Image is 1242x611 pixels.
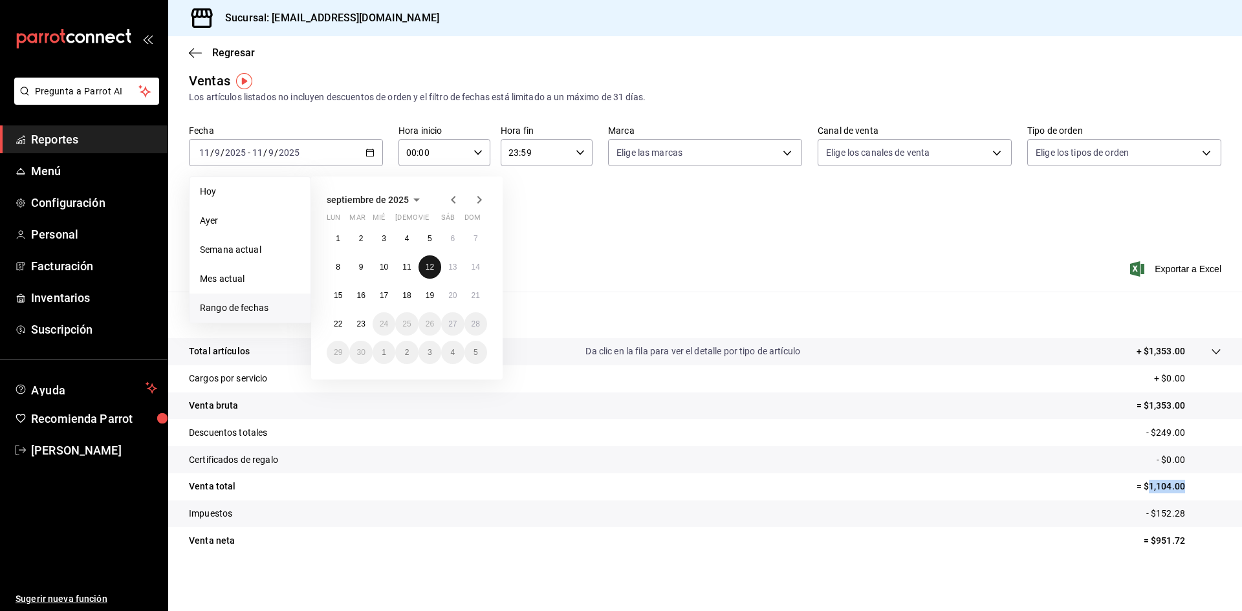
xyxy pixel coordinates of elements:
[359,263,364,272] abbr: 9 de septiembre de 2025
[334,348,342,357] abbr: 29 de septiembre de 2025
[349,312,372,336] button: 23 de septiembre de 2025
[373,255,395,279] button: 10 de septiembre de 2025
[212,47,255,59] span: Regresar
[327,195,409,205] span: septiembre de 2025
[214,147,221,158] input: --
[441,284,464,307] button: 20 de septiembre de 2025
[189,534,235,548] p: Venta neta
[215,10,439,26] h3: Sucursal: [EMAIL_ADDRESS][DOMAIN_NAME]
[327,192,424,208] button: septiembre de 2025
[382,348,386,357] abbr: 1 de octubre de 2025
[441,227,464,250] button: 6 de septiembre de 2025
[1027,126,1221,135] label: Tipo de orden
[428,234,432,243] abbr: 5 de septiembre de 2025
[252,147,263,158] input: --
[1146,507,1221,520] p: - $152.28
[189,372,268,385] p: Cargos por servicio
[189,453,278,467] p: Certificados de regalo
[380,263,388,272] abbr: 10 de septiembre de 2025
[268,147,274,158] input: --
[9,94,159,107] a: Pregunta a Parrot AI
[31,442,157,459] span: [PERSON_NAME]
[189,126,383,135] label: Fecha
[189,307,1221,323] p: Resumen
[31,410,157,427] span: Recomienda Parrot
[472,291,480,300] abbr: 21 de septiembre de 2025
[395,284,418,307] button: 18 de septiembre de 2025
[200,185,300,198] span: Hoy
[189,507,232,520] p: Impuestos
[448,291,457,300] abbr: 20 de septiembre de 2025
[1157,453,1221,467] p: - $0.00
[31,226,157,243] span: Personal
[31,321,157,338] span: Suscripción
[426,291,434,300] abbr: 19 de septiembre de 2025
[31,131,157,148] span: Reportes
[336,234,340,243] abbr: 1 de septiembre de 2025
[263,147,267,158] span: /
[1137,480,1221,493] p: = $1,104.00
[616,146,682,159] span: Elige las marcas
[585,345,800,358] p: Da clic en la fila para ver el detalle por tipo de artículo
[608,126,802,135] label: Marca
[189,71,230,91] div: Ventas
[395,213,472,227] abbr: jueves
[349,284,372,307] button: 16 de septiembre de 2025
[16,592,157,606] span: Sugerir nueva función
[464,213,481,227] abbr: domingo
[464,255,487,279] button: 14 de septiembre de 2025
[826,146,930,159] span: Elige los canales de venta
[450,348,455,357] abbr: 4 de octubre de 2025
[356,319,365,328] abbr: 23 de septiembre de 2025
[336,263,340,272] abbr: 8 de septiembre de 2025
[327,255,349,279] button: 8 de septiembre de 2025
[189,47,255,59] button: Regresar
[189,345,250,358] p: Total artículos
[419,284,441,307] button: 19 de septiembre de 2025
[395,341,418,364] button: 2 de octubre de 2025
[1137,345,1185,358] p: + $1,353.00
[31,289,157,306] span: Inventarios
[199,147,210,158] input: --
[334,319,342,328] abbr: 22 de septiembre de 2025
[419,227,441,250] button: 5 de septiembre de 2025
[327,341,349,364] button: 29 de septiembre de 2025
[464,312,487,336] button: 28 de septiembre de 2025
[380,319,388,328] abbr: 24 de septiembre de 2025
[380,291,388,300] abbr: 17 de septiembre de 2025
[327,213,340,227] abbr: lunes
[450,234,455,243] abbr: 6 de septiembre de 2025
[464,227,487,250] button: 7 de septiembre de 2025
[200,214,300,228] span: Ayer
[419,213,429,227] abbr: viernes
[349,227,372,250] button: 2 de septiembre de 2025
[501,126,593,135] label: Hora fin
[395,227,418,250] button: 4 de septiembre de 2025
[327,312,349,336] button: 22 de septiembre de 2025
[14,78,159,105] button: Pregunta a Parrot AI
[472,263,480,272] abbr: 14 de septiembre de 2025
[441,255,464,279] button: 13 de septiembre de 2025
[426,263,434,272] abbr: 12 de septiembre de 2025
[189,91,1221,104] div: Los artículos listados no incluyen descuentos de orden y el filtro de fechas está limitado a un m...
[448,263,457,272] abbr: 13 de septiembre de 2025
[419,255,441,279] button: 12 de septiembre de 2025
[35,85,139,98] span: Pregunta a Parrot AI
[334,291,342,300] abbr: 15 de septiembre de 2025
[382,234,386,243] abbr: 3 de septiembre de 2025
[405,234,409,243] abbr: 4 de septiembre de 2025
[349,213,365,227] abbr: martes
[349,341,372,364] button: 30 de septiembre de 2025
[426,319,434,328] abbr: 26 de septiembre de 2025
[402,263,411,272] abbr: 11 de septiembre de 2025
[441,213,455,227] abbr: sábado
[189,426,267,440] p: Descuentos totales
[356,291,365,300] abbr: 16 de septiembre de 2025
[236,73,252,89] img: Tooltip marker
[1133,261,1221,277] span: Exportar a Excel
[224,147,246,158] input: ----
[818,126,1012,135] label: Canal de venta
[428,348,432,357] abbr: 3 de octubre de 2025
[398,126,490,135] label: Hora inicio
